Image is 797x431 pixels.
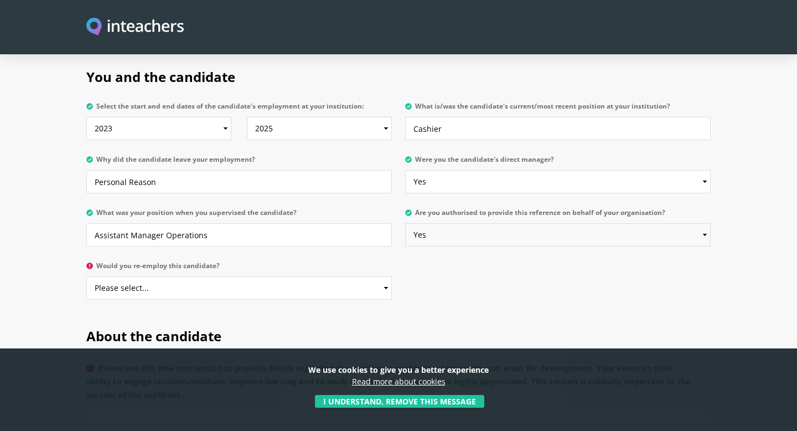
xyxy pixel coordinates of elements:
label: Would you re-employ this candidate? [86,262,392,276]
strong: We use cookies to give you a better experience [308,365,489,375]
span: About the candidate [86,327,221,345]
label: What is/was the candidate's current/most recent position at your institution? [405,102,711,117]
img: Inteachers [86,18,184,37]
label: Were you the candidate's direct manager? [405,156,711,170]
a: Visit this site's homepage [86,18,184,37]
button: I understand, remove this message [315,395,484,408]
span: You and the candidate [86,68,235,86]
label: Select the start and end dates of the candidate's employment at your institution: [86,102,392,117]
label: Why did the candidate leave your employment? [86,156,392,170]
a: Read more about cookies [352,376,446,387]
label: What was your position when you supervised the candidate? [86,209,392,223]
label: Are you authorised to provide this reference on behalf of your organisation? [405,209,711,223]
